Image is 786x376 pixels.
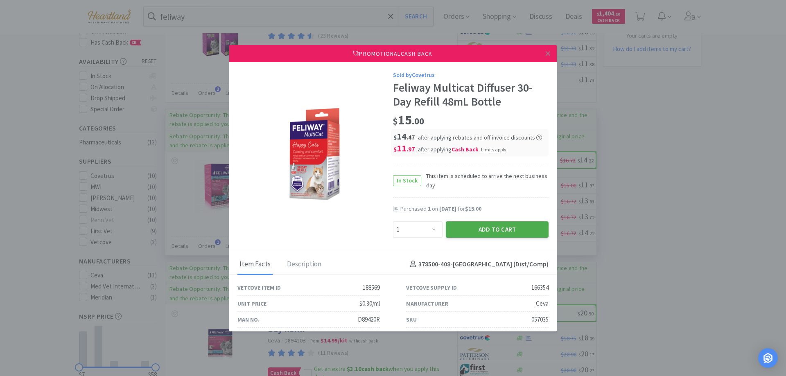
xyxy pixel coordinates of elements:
[237,283,281,292] div: Vetcove Item ID
[418,134,542,141] span: after applying rebates and off-invoice discounts
[393,81,549,108] div: Feliway Multicat Diffuser 30-Day Refill 48mL Bottle
[374,331,380,340] div: 84
[465,205,481,212] span: $15.00
[237,254,273,275] div: Item Facts
[285,254,323,275] div: Description
[407,145,415,153] span: . 97
[406,299,448,308] div: Manufacturer
[393,70,549,79] div: Sold by Covetrus
[406,331,453,340] div: Unit of Measure
[535,331,549,340] div: 48mL
[421,171,549,190] span: This item is scheduled to arrive the next business day
[393,142,415,154] span: 11
[237,315,260,324] div: Man No.
[536,299,549,308] div: Ceva
[446,221,549,238] button: Add to Cart
[428,205,431,212] span: 1
[407,133,415,141] span: . 47
[363,283,380,293] div: 188569
[418,146,508,153] span: after applying .
[400,205,549,213] div: Purchased on for
[407,259,549,270] h4: 378500-408 - [GEOGRAPHIC_DATA] (Dist/Comp)
[452,146,479,153] i: Cash Back
[481,146,508,153] div: .
[439,205,456,212] span: [DATE]
[358,315,380,324] div: D89420R
[393,112,424,128] span: 15
[237,331,269,340] div: Case Qty.
[406,315,417,324] div: SKU
[393,145,397,153] span: $
[758,348,778,368] div: Open Intercom Messenger
[237,299,267,308] div: Unit Price
[412,115,424,127] span: . 00
[406,283,457,292] div: Vetcove Supply ID
[264,103,366,205] img: 738cd4e38d72404ab7bddfffe3ba51f4_166354.png
[531,315,549,324] div: 057035
[481,146,506,153] span: Limits apply
[531,283,549,293] div: 166354
[393,131,415,142] span: 14
[359,299,380,308] div: $0.30/ml
[393,115,398,127] span: $
[393,176,421,186] span: In Stock
[229,45,557,62] div: Promotional Cash Back
[393,133,397,141] span: $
